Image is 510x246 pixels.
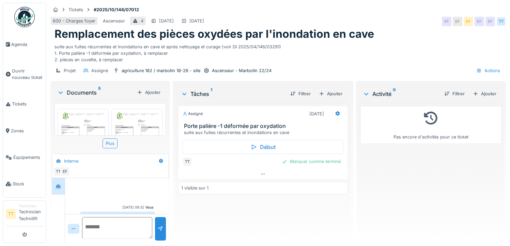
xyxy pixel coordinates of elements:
[473,66,503,76] div: Actions
[3,58,46,91] a: Ouvrir nouveau ticket
[189,18,204,24] div: [DATE]
[183,140,343,154] div: Début
[316,89,345,98] div: Ajouter
[98,88,101,97] sup: 5
[122,205,144,210] div: [DATE] 09:32
[3,91,46,117] a: Tickets
[485,17,495,26] div: EF
[453,17,462,26] div: EF
[363,90,439,98] div: Activité
[3,117,46,144] a: Zones
[159,18,174,24] div: [DATE]
[145,205,154,210] div: Vous
[211,90,212,98] sup: 1
[141,18,143,24] div: 4
[103,18,125,24] div: Ascenseur
[11,128,43,134] span: Zones
[442,17,451,26] div: EF
[184,123,345,129] h3: Porte palière -1 déformée par oxydation
[11,41,43,48] span: Agenda
[64,158,78,164] div: Interne
[464,17,473,26] div: EF
[475,17,484,26] div: EF
[365,109,497,141] div: Pas encore d'activités pour ce ticket
[113,111,161,178] img: swc2oxhusnapj9sq26hd3ju3um5z
[19,203,43,225] li: Technicien Technilift
[183,157,192,166] div: TT
[470,89,499,98] div: Ajouter
[3,31,46,58] a: Agenda
[183,111,203,117] div: Assigné
[393,90,396,98] sup: 0
[55,28,374,40] h1: Remplacement des pièces oxydées par l'inondation en cave
[12,68,43,81] span: Ouvrir nouveau ticket
[442,89,467,98] div: Filtrer
[3,144,46,170] a: Équipements
[279,157,343,166] div: Marquer comme terminé
[91,6,142,13] strong: #2025/10/146/07012
[55,41,502,63] div: suite aux fuites récurrentes et inondations en cave et après nettoyage et curage (voir DI 2025/04...
[91,67,108,74] div: Assigné
[309,111,324,117] div: [DATE]
[57,88,134,97] div: Documents
[53,18,95,24] div: 600 - Charges foyer
[19,203,43,209] div: Technicien
[6,203,43,226] a: TT TechnicienTechnicien Technilift
[496,17,506,26] div: TT
[134,88,163,97] div: Ajouter
[14,7,35,27] img: Badge_color-CXgf-gQk.svg
[59,111,107,178] img: x1njgady9dzq6ejh1icch8pmddmq
[68,6,83,13] div: Tickets
[181,90,285,98] div: Tâches
[6,209,16,219] li: TT
[103,138,118,148] div: Plus
[212,67,272,74] div: Ascenseur - Marbotin 22/24
[288,89,313,98] div: Filtrer
[122,67,200,74] div: agriculture 182 / marbotin 18-26 - site
[60,167,70,176] div: EF
[181,185,208,191] div: 1 visible sur 1
[64,67,76,74] div: Projet
[3,171,46,197] a: Stock
[53,167,63,176] div: TT
[13,154,43,161] span: Équipements
[13,181,43,187] span: Stock
[12,101,43,107] span: Tickets
[184,129,345,136] div: suite aux fuites récurrentes et inondations en cave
